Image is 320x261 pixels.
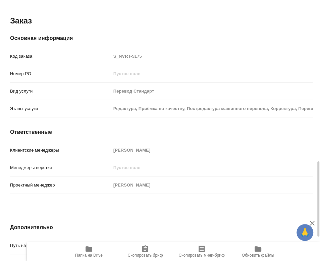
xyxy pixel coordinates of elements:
h4: Дополнительно [10,223,313,231]
p: Клиентские менеджеры [10,147,111,154]
button: Папка на Drive [61,242,117,261]
span: 🙏 [299,225,311,240]
input: Пустое поле [111,145,313,155]
p: Код заказа [10,53,111,60]
p: Путь на drive [10,242,111,249]
span: Скопировать мини-бриф [178,253,224,258]
button: Скопировать мини-бриф [173,242,230,261]
p: Проектный менеджер [10,182,111,189]
span: Обновить файлы [242,253,274,258]
button: 🙏 [297,224,313,241]
p: Менеджеры верстки [10,164,111,171]
input: Пустое поле [111,86,313,96]
input: Пустое поле [111,163,313,172]
p: Номер РО [10,70,111,77]
p: Вид услуги [10,88,111,95]
h2: Заказ [10,15,32,26]
span: Скопировать бриф [127,253,163,258]
button: Скопировать бриф [117,242,173,261]
h4: Основная информация [10,34,313,42]
input: Пустое поле [111,241,313,250]
input: Пустое поле [111,51,313,61]
h4: Ответственные [10,128,313,136]
p: Этапы услуги [10,105,111,112]
button: Обновить файлы [230,242,286,261]
input: Пустое поле [111,104,313,113]
input: Пустое поле [111,69,313,79]
span: Папка на Drive [75,253,103,258]
input: Пустое поле [111,180,313,190]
